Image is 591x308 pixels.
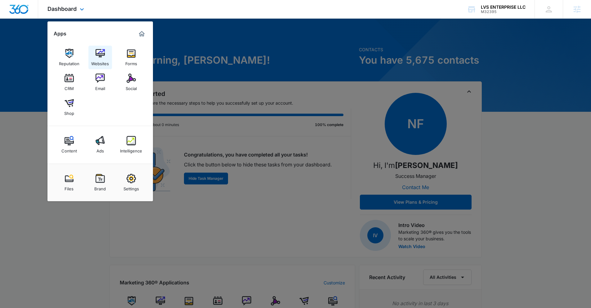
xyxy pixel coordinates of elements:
a: Intelligence [119,133,143,156]
a: CRM [57,70,81,94]
a: Brand [88,171,112,194]
div: Reputation [59,58,79,66]
div: Shop [64,108,74,116]
div: Social [126,83,137,91]
a: Websites [88,46,112,69]
a: Email [88,70,112,94]
div: account name [481,5,526,10]
div: Websites [91,58,109,66]
div: Settings [123,183,139,191]
div: CRM [65,83,74,91]
a: Content [57,133,81,156]
a: Shop [57,95,81,119]
div: account id [481,10,526,14]
div: Email [95,83,105,91]
a: Social [119,70,143,94]
a: Settings [119,171,143,194]
div: Intelligence [120,145,142,153]
a: Marketing 360® Dashboard [137,29,147,39]
a: Files [57,171,81,194]
span: Dashboard [47,6,77,12]
a: Forms [119,46,143,69]
div: Files [65,183,74,191]
div: Brand [94,183,106,191]
a: Ads [88,133,112,156]
div: Content [61,145,77,153]
a: Reputation [57,46,81,69]
div: Ads [96,145,104,153]
h2: Apps [54,31,66,37]
div: Forms [125,58,137,66]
